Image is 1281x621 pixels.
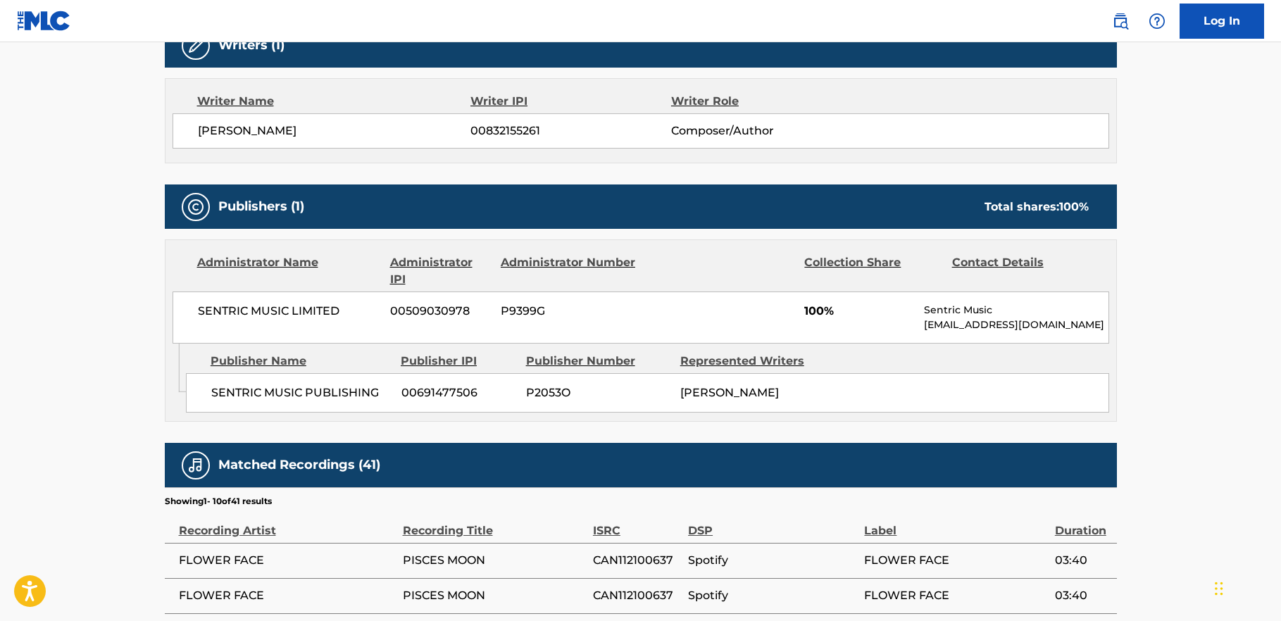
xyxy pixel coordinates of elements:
[1112,13,1129,30] img: search
[864,508,1047,539] div: Label
[197,93,471,110] div: Writer Name
[593,587,681,604] span: CAN112100637
[864,552,1047,569] span: FLOWER FACE
[1055,508,1110,539] div: Duration
[671,123,854,139] span: Composer/Author
[593,508,681,539] div: ISRC
[403,587,586,604] span: PISCES MOON
[179,508,396,539] div: Recording Artist
[211,353,390,370] div: Publisher Name
[1055,552,1110,569] span: 03:40
[688,587,857,604] span: Spotify
[526,384,670,401] span: P2053O
[593,552,681,569] span: CAN112100637
[198,123,471,139] span: [PERSON_NAME]
[403,508,586,539] div: Recording Title
[1211,553,1281,621] iframe: Chat Widget
[688,552,857,569] span: Spotify
[403,552,586,569] span: PISCES MOON
[952,254,1089,288] div: Contact Details
[1149,13,1166,30] img: help
[1143,7,1171,35] div: Help
[680,353,824,370] div: Represented Writers
[985,199,1089,215] div: Total shares:
[526,353,670,370] div: Publisher Number
[804,303,913,320] span: 100%
[165,495,272,508] p: Showing 1 - 10 of 41 results
[187,37,204,54] img: Writers
[211,384,391,401] span: SENTRIC MUSIC PUBLISHING
[1059,200,1089,213] span: 100 %
[390,254,490,288] div: Administrator IPI
[187,457,204,474] img: Matched Recordings
[401,353,515,370] div: Publisher IPI
[804,254,941,288] div: Collection Share
[864,587,1047,604] span: FLOWER FACE
[218,199,304,215] h5: Publishers (1)
[924,303,1108,318] p: Sentric Music
[401,384,515,401] span: 00691477506
[924,318,1108,332] p: [EMAIL_ADDRESS][DOMAIN_NAME]
[179,587,396,604] span: FLOWER FACE
[501,254,637,288] div: Administrator Number
[218,457,380,473] h5: Matched Recordings (41)
[17,11,71,31] img: MLC Logo
[688,508,857,539] div: DSP
[680,386,779,399] span: [PERSON_NAME]
[187,199,204,215] img: Publishers
[671,93,854,110] div: Writer Role
[1215,567,1223,610] div: Drag
[1055,587,1110,604] span: 03:40
[470,93,671,110] div: Writer IPI
[198,303,380,320] span: SENTRIC MUSIC LIMITED
[390,303,490,320] span: 00509030978
[1106,7,1135,35] a: Public Search
[470,123,670,139] span: 00832155261
[501,303,637,320] span: P9399G
[197,254,380,288] div: Administrator Name
[218,37,285,54] h5: Writers (1)
[1180,4,1264,39] a: Log In
[179,552,396,569] span: FLOWER FACE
